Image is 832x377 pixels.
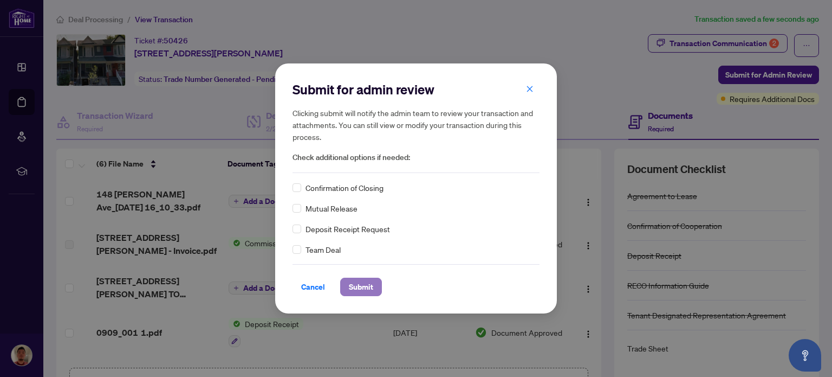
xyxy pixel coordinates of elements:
[292,81,539,98] h2: Submit for admin review
[305,244,341,255] span: Team Deal
[789,339,821,372] button: Open asap
[292,151,539,164] span: Check additional options if needed:
[292,107,539,143] h5: Clicking submit will notify the admin team to review your transaction and attachments. You can st...
[305,182,383,194] span: Confirmation of Closing
[301,278,325,296] span: Cancel
[349,278,373,296] span: Submit
[340,278,382,296] button: Submit
[305,223,390,235] span: Deposit Receipt Request
[292,278,334,296] button: Cancel
[526,85,534,93] span: close
[305,202,357,214] span: Mutual Release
